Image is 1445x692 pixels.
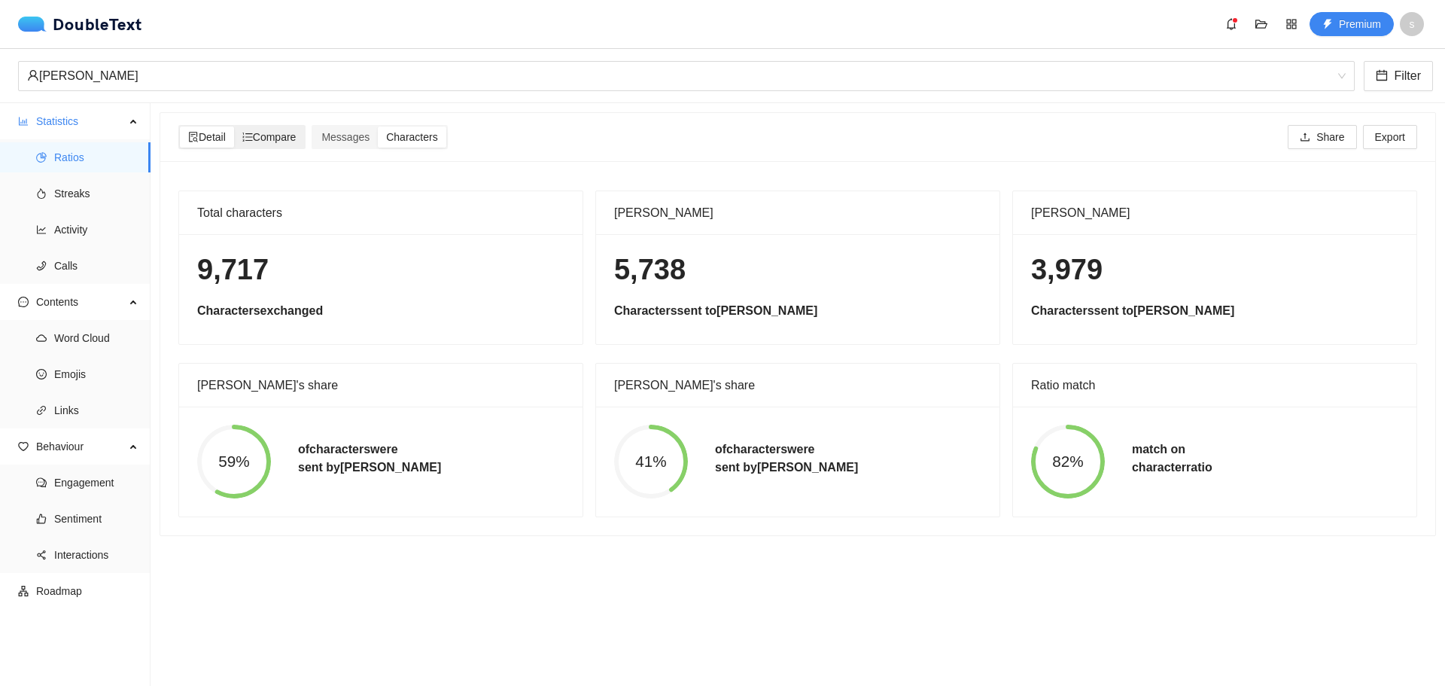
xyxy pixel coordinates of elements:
span: Compare [242,131,297,143]
button: bell [1219,12,1243,36]
h5: of characters were sent by [PERSON_NAME] [298,441,441,477]
div: [PERSON_NAME] [27,62,1332,90]
span: calendar [1376,69,1388,84]
img: logo [18,17,53,32]
span: heart [18,441,29,452]
h5: Characters exchanged [197,302,564,320]
div: [PERSON_NAME]'s share [614,364,981,407]
div: [PERSON_NAME] [614,191,981,234]
button: thunderboltPremium [1310,12,1394,36]
div: [PERSON_NAME] [1031,191,1398,234]
button: folder-open [1249,12,1273,36]
span: 41% [614,454,688,470]
span: link [36,405,47,416]
span: cloud [36,333,47,343]
span: Detail [188,131,226,143]
span: Export [1375,129,1405,145]
button: Export [1363,125,1417,149]
div: DoubleText [18,17,142,32]
span: user [27,69,39,81]
span: apartment [18,586,29,596]
span: file-search [188,132,199,142]
span: thunderbolt [1322,19,1333,31]
span: bar-chart [18,116,29,127]
h1: 9,717 [197,252,564,288]
h1: 5,738 [614,252,981,288]
span: message [18,297,29,307]
h5: Characters sent to [PERSON_NAME] [614,302,981,320]
span: Filter [1394,66,1421,85]
span: Streaks [54,178,138,209]
span: Ratios [54,142,138,172]
span: bell [1220,18,1243,30]
span: smile [36,369,47,380]
div: Ratio match [1031,364,1398,407]
span: Roadmap [36,576,138,606]
span: fire [36,188,47,199]
h1: 3,979 [1031,252,1398,288]
span: Calls [54,251,138,281]
span: folder-open [1250,18,1273,30]
span: Engagement [54,468,138,498]
span: Links [54,395,138,425]
span: 82% [1031,454,1105,470]
span: Interactions [54,540,138,570]
button: appstore [1279,12,1304,36]
span: s [1410,12,1415,36]
span: Activity [54,215,138,245]
span: Characters [386,131,437,143]
span: ordered-list [242,132,253,142]
h5: of characters were sent by [PERSON_NAME] [715,441,858,477]
span: Premium [1339,16,1381,32]
span: comment [36,477,47,488]
div: Total characters [197,191,564,234]
span: Share [1316,129,1344,145]
span: Statistics [36,106,125,136]
span: Emojis [54,359,138,389]
span: upload [1300,132,1310,144]
span: share-alt [36,550,47,560]
span: pie-chart [36,152,47,163]
span: appstore [1280,18,1303,30]
span: Behaviour [36,431,125,462]
span: line-chart [36,224,47,235]
span: Contents [36,287,125,317]
span: Word Cloud [54,323,138,353]
span: Messages [321,131,370,143]
h5: Characters sent to [PERSON_NAME] [1031,302,1398,320]
span: Myriam Naufal [27,62,1346,90]
a: logoDoubleText [18,17,142,32]
span: 59% [197,454,271,470]
span: phone [36,261,47,271]
h5: match on character ratio [1132,441,1212,477]
button: uploadShare [1288,125,1356,149]
span: like [36,514,47,524]
span: Sentiment [54,504,138,534]
button: calendarFilter [1364,61,1433,91]
div: [PERSON_NAME]'s share [197,364,564,407]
